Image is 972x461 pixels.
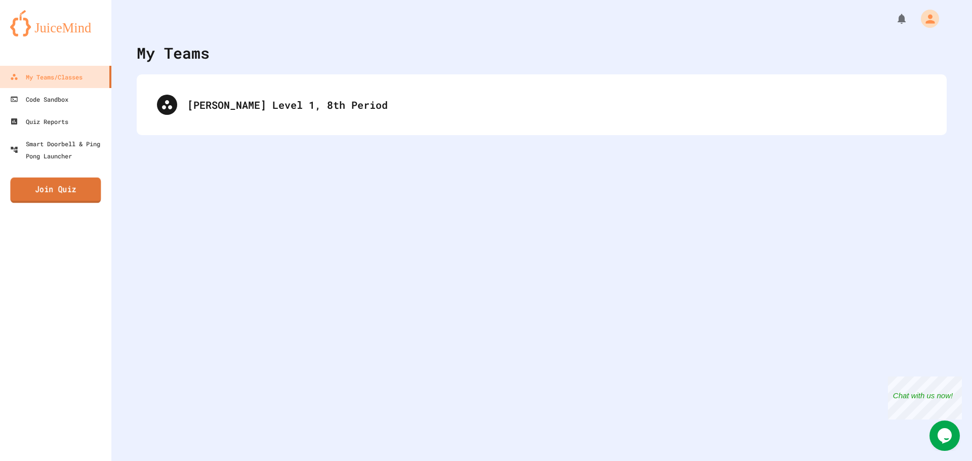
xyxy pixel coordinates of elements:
div: Smart Doorbell & Ping Pong Launcher [10,138,107,162]
div: My Notifications [877,10,910,27]
iframe: chat widget [888,376,962,420]
div: My Teams [137,41,210,64]
div: Code Sandbox [10,93,68,105]
iframe: chat widget [929,421,962,451]
div: My Teams/Classes [10,71,83,83]
img: logo-orange.svg [10,10,101,36]
div: Quiz Reports [10,115,68,128]
div: My Account [910,7,942,30]
div: [PERSON_NAME] Level 1, 8th Period [187,97,926,112]
a: Join Quiz [10,178,101,203]
div: [PERSON_NAME] Level 1, 8th Period [147,85,937,125]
